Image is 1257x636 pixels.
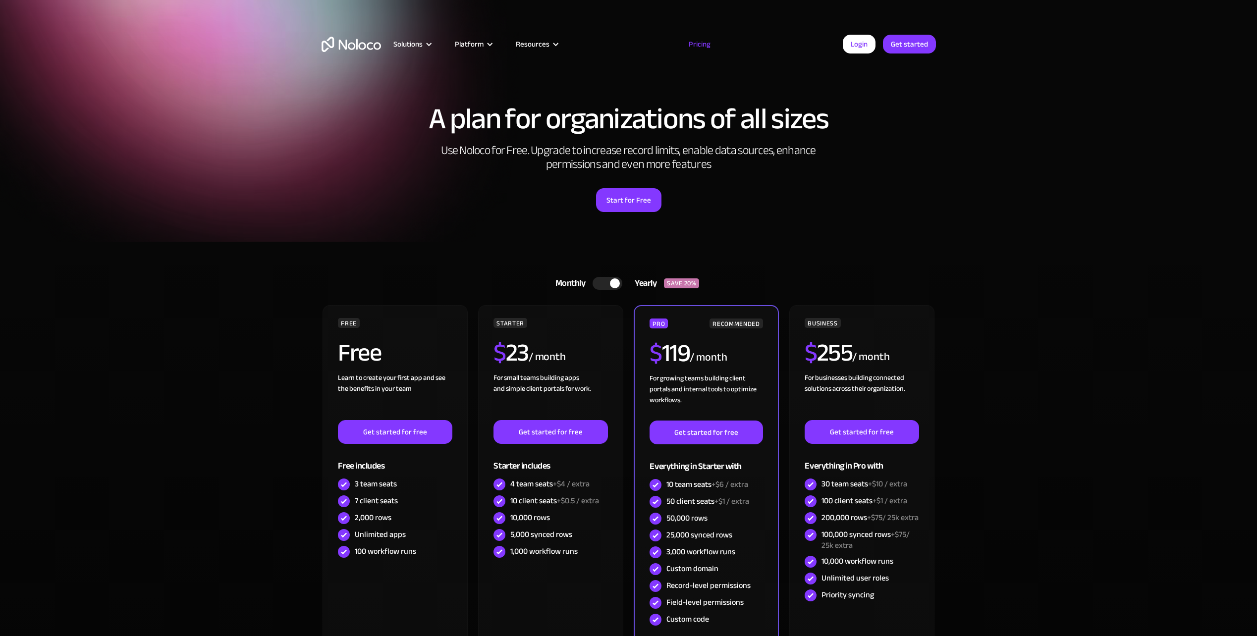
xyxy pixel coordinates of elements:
h1: A plan for organizations of all sizes [322,104,936,134]
div: Free includes [338,444,452,476]
div: Everything in Starter with [650,444,763,477]
div: For businesses building connected solutions across their organization. ‍ [805,372,919,420]
span: +$4 / extra [553,477,590,491]
span: +$1 / extra [873,493,907,508]
h2: Free [338,340,381,365]
a: Get started for free [805,420,919,444]
div: RECOMMENDED [710,318,763,328]
div: 50 client seats [666,496,749,507]
div: Platform [455,38,484,51]
h2: 255 [805,340,852,365]
span: $ [650,330,662,376]
a: home [322,37,381,52]
div: Field-level permissions [666,597,744,608]
div: Solutions [381,38,442,51]
span: +$10 / extra [868,477,907,491]
div: Yearly [622,276,664,291]
h2: 119 [650,341,690,366]
div: Platform [442,38,503,51]
div: Unlimited user roles [821,573,889,583]
div: 200,000 rows [821,512,919,523]
div: 50,000 rows [666,513,708,524]
h2: 23 [493,340,529,365]
a: Get started [883,35,936,53]
div: 7 client seats [355,495,398,506]
span: +$6 / extra [711,477,748,492]
div: 10,000 workflow runs [821,556,893,567]
div: 100,000 synced rows [821,529,919,551]
div: 10 team seats [666,479,748,490]
div: Starter includes [493,444,607,476]
div: PRO [650,318,668,328]
div: STARTER [493,318,527,328]
span: $ [493,329,506,376]
div: FREE [338,318,360,328]
div: 1,000 workflow runs [510,546,578,557]
div: 4 team seats [510,478,590,489]
div: Resources [516,38,549,51]
div: Custom domain [666,563,718,574]
div: 10 client seats [510,495,599,506]
div: Record-level permissions [666,580,751,591]
div: 3,000 workflow runs [666,546,735,557]
div: BUSINESS [805,318,840,328]
div: 5,000 synced rows [510,529,572,540]
a: Get started for free [650,421,763,444]
div: Solutions [393,38,423,51]
div: 10,000 rows [510,512,550,523]
div: Custom code [666,614,709,625]
div: / month [852,349,889,365]
a: Pricing [676,38,723,51]
div: / month [690,350,727,366]
div: 3 team seats [355,478,397,489]
span: +$75/ 25k extra [821,527,910,553]
div: Monthly [543,276,593,291]
div: 100 client seats [821,495,907,506]
div: 30 team seats [821,478,907,489]
div: For small teams building apps and simple client portals for work. ‍ [493,372,607,420]
div: SAVE 20% [664,278,699,288]
span: $ [805,329,817,376]
div: 2,000 rows [355,512,391,523]
a: Get started for free [493,420,607,444]
div: For growing teams building client portals and internal tools to optimize workflows. [650,373,763,421]
div: Everything in Pro with [805,444,919,476]
div: Priority syncing [821,589,874,600]
h2: Use Noloco for Free. Upgrade to increase record limits, enable data sources, enhance permissions ... [431,144,827,171]
span: +$75/ 25k extra [867,510,919,525]
div: 25,000 synced rows [666,530,732,540]
span: +$0.5 / extra [557,493,599,508]
a: Get started for free [338,420,452,444]
div: / month [529,349,566,365]
a: Start for Free [596,188,661,212]
div: Learn to create your first app and see the benefits in your team ‍ [338,372,452,420]
span: +$1 / extra [714,494,749,509]
a: Login [843,35,875,53]
div: Unlimited apps [355,529,406,540]
div: 100 workflow runs [355,546,416,557]
div: Resources [503,38,569,51]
